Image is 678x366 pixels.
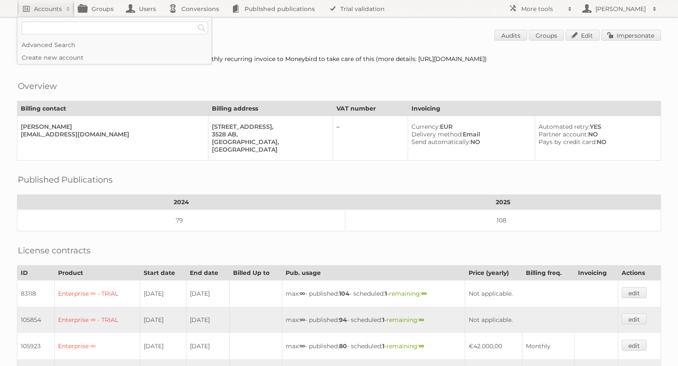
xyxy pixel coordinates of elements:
strong: ∞ [421,290,427,297]
span: remaining: [386,316,424,324]
td: 108 [345,210,661,231]
a: edit [622,340,647,351]
td: €42.000,00 [465,333,522,359]
td: max: - published: - scheduled: - [282,333,465,359]
span: Currency: [411,123,440,130]
th: Billed Up to [229,266,282,280]
strong: 1 [382,316,384,324]
strong: 104 [339,290,350,297]
td: 83118 [17,280,55,307]
td: [DATE] [140,307,186,333]
span: remaining: [389,290,427,297]
td: [DATE] [140,280,186,307]
h2: Published Publications [18,173,113,186]
div: 3528 AB, [212,130,326,138]
div: [Contract 111348] Auto-billing is disabled because we added a monthly recurring invoice to Moneyb... [17,55,661,63]
span: Send automatically: [411,138,470,146]
div: [EMAIL_ADDRESS][DOMAIN_NAME] [21,130,201,138]
th: Pub. usage [282,266,465,280]
td: [DATE] [186,307,229,333]
div: [PERSON_NAME] [21,123,201,130]
input: Search [195,22,208,34]
strong: 1 [385,290,387,297]
td: – [333,116,408,161]
th: Billing contact [17,101,208,116]
td: max: - published: - scheduled: - [282,307,465,333]
td: Monthly [522,333,574,359]
td: [DATE] [186,333,229,359]
th: End date [186,266,229,280]
a: edit [622,313,647,324]
td: [DATE] [186,280,229,307]
strong: ∞ [419,316,424,324]
strong: 94 [339,316,347,324]
h2: License contracts [18,244,91,257]
td: 105854 [17,307,55,333]
a: Impersonate [601,30,661,41]
h2: More tools [521,5,564,13]
th: Actions [618,266,661,280]
a: Create new account [17,51,211,64]
th: Product [55,266,140,280]
strong: ∞ [300,342,305,350]
td: [DATE] [140,333,186,359]
td: Enterprise ∞ - TRIAL [55,280,140,307]
strong: 80 [339,342,347,350]
h1: Account 73451: Audax [17,30,661,42]
th: VAT number [333,101,408,116]
div: NO [539,138,654,146]
th: Invoicing [408,101,661,116]
td: Enterprise ∞ [55,333,140,359]
div: Email [411,130,528,138]
div: [GEOGRAPHIC_DATA] [212,146,326,153]
a: Advanced Search [17,39,211,51]
strong: ∞ [419,342,424,350]
a: edit [622,287,647,298]
span: Pays by credit card: [539,138,597,146]
h2: Accounts [34,5,62,13]
span: Delivery method: [411,130,463,138]
h2: [PERSON_NAME] [593,5,648,13]
strong: ∞ [300,316,305,324]
td: max: - published: - scheduled: - [282,280,465,307]
div: NO [539,130,654,138]
a: Groups [529,30,564,41]
div: [STREET_ADDRESS], [212,123,326,130]
th: 2024 [17,195,345,210]
th: Invoicing [575,266,618,280]
a: Edit [566,30,600,41]
strong: 1 [382,342,384,350]
div: EUR [411,123,528,130]
th: 2025 [345,195,661,210]
div: NO [411,138,528,146]
span: remaining: [386,342,424,350]
div: YES [539,123,654,130]
div: [GEOGRAPHIC_DATA], [212,138,326,146]
a: Audits [495,30,527,41]
th: Price (yearly) [465,266,522,280]
th: Billing freq. [522,266,574,280]
th: Start date [140,266,186,280]
span: Partner account: [539,130,588,138]
span: Automated retry: [539,123,590,130]
td: 79 [17,210,345,231]
td: Not applicable. [465,307,618,333]
td: Enterprise ∞ - TRIAL [55,307,140,333]
th: Billing address [208,101,333,116]
th: ID [17,266,55,280]
td: 105923 [17,333,55,359]
h2: Overview [18,80,57,92]
td: Not applicable. [465,280,618,307]
strong: ∞ [300,290,305,297]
